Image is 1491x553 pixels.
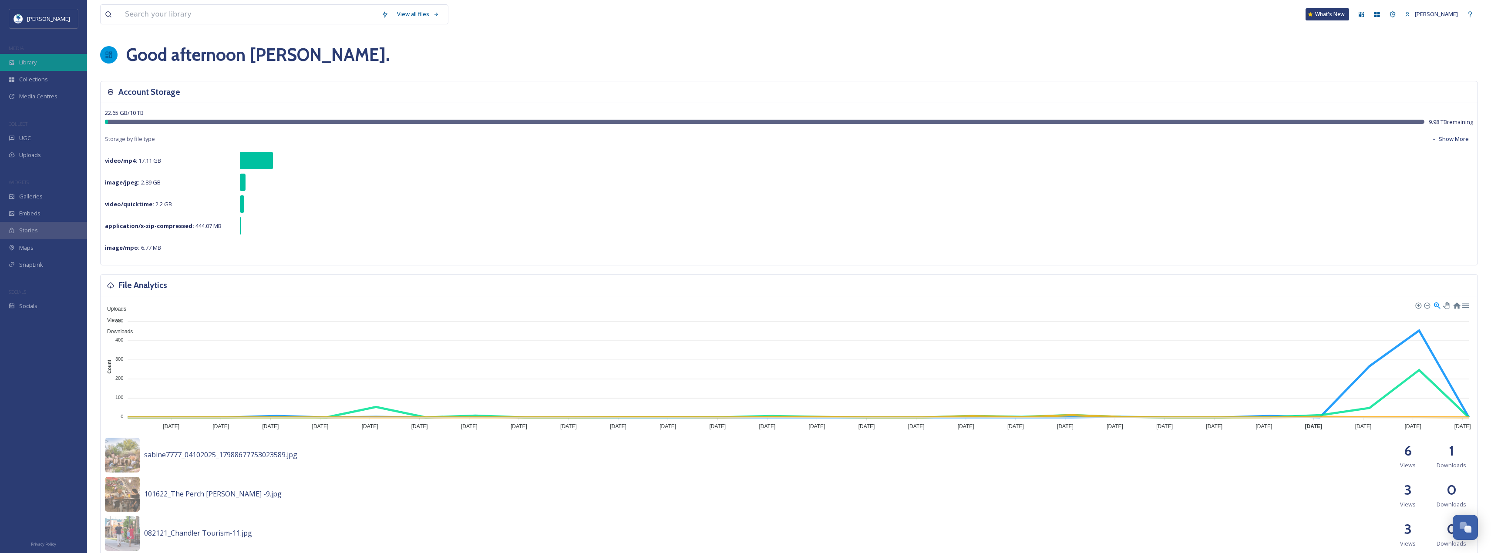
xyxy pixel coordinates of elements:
tspan: [DATE] [511,423,527,429]
span: Uploads [101,306,126,312]
span: SnapLink [19,261,43,269]
tspan: [DATE] [610,423,626,429]
span: [PERSON_NAME] [1415,10,1458,18]
div: Menu [1461,301,1469,308]
tspan: [DATE] [858,423,875,429]
tspan: [DATE] [660,423,676,429]
tspan: 400 [115,337,123,342]
div: Zoom Out [1424,302,1430,308]
span: sabine7777_04102025_17988677753023589.jpg [144,450,297,459]
span: [PERSON_NAME] [27,15,70,23]
tspan: [DATE] [1156,423,1173,429]
tspan: [DATE] [461,423,478,429]
span: Downloads [1437,540,1466,548]
tspan: [DATE] [759,423,775,429]
span: Socials [19,302,37,310]
span: Storage by file type [105,135,155,143]
tspan: [DATE] [262,423,279,429]
text: Count [107,360,112,374]
span: 2.2 GB [105,200,172,208]
tspan: 100 [115,395,123,400]
tspan: [DATE] [1405,423,1421,429]
tspan: [DATE] [163,423,179,429]
span: WIDGETS [9,179,29,185]
img: 34188ba4-f0e3-46fa-a3d9-7fe7b4ebc869.jpg [105,438,140,473]
span: Stories [19,226,38,235]
button: Show More [1427,131,1473,147]
tspan: [DATE] [1206,423,1222,429]
input: Search your library [121,5,377,24]
div: Zoom In [1415,302,1421,308]
h2: 0 [1447,519,1457,540]
h2: 0 [1447,479,1457,500]
span: COLLECT [9,121,27,127]
h2: 6 [1404,440,1412,461]
strong: video/quicktime : [105,200,154,208]
tspan: [DATE] [709,423,726,429]
h3: File Analytics [118,279,167,292]
tspan: [DATE] [1107,423,1123,429]
tspan: [DATE] [411,423,428,429]
span: SOCIALS [9,288,26,295]
span: Media Centres [19,92,57,101]
span: Galleries [19,192,43,201]
tspan: [DATE] [1007,423,1024,429]
tspan: 300 [115,356,123,362]
a: View all files [393,6,444,23]
tspan: [DATE] [362,423,378,429]
span: 2.89 GB [105,178,161,186]
tspan: 500 [115,318,123,323]
tspan: 200 [115,375,123,381]
span: 444.07 MB [105,222,222,230]
span: Collections [19,75,48,84]
img: 7b79efe8-2eb7-4d2e-8044-682d31d77763.jpg [105,516,140,551]
tspan: [DATE] [1454,423,1471,429]
span: Downloads [1437,461,1466,469]
strong: image/jpeg : [105,178,140,186]
span: 082121_Chandler Tourism-11.jpg [144,528,252,538]
span: Views [1400,461,1416,469]
tspan: [DATE] [560,423,577,429]
tspan: [DATE] [908,423,925,429]
a: Privacy Policy [31,538,56,549]
div: Panning [1443,302,1448,308]
span: Embeds [19,209,40,218]
tspan: [DATE] [212,423,229,429]
span: 101622_The Perch [PERSON_NAME] -9.jpg [144,489,282,499]
tspan: 0 [121,414,123,419]
tspan: [DATE] [1057,423,1074,429]
div: Selection Zoom [1433,301,1441,308]
strong: video/mp4 : [105,157,137,164]
span: Downloads [101,328,133,335]
a: What's New [1306,8,1349,20]
span: Views [101,317,121,323]
strong: application/x-zip-compressed : [105,222,194,230]
img: 2ce251bd-d559-4a1d-8215-ce126194764d.jpg [105,477,140,512]
span: Views [1400,540,1416,548]
h2: 3 [1404,479,1412,500]
tspan: [DATE] [1255,423,1272,429]
a: [PERSON_NAME] [1400,6,1462,23]
div: Reset Zoom [1453,301,1460,308]
span: 6.77 MB [105,244,161,251]
span: Downloads [1437,500,1466,509]
span: Privacy Policy [31,541,56,547]
span: 9.98 TB remaining [1429,118,1473,126]
tspan: [DATE] [809,423,825,429]
h2: 3 [1404,519,1412,540]
span: Maps [19,244,34,252]
tspan: [DATE] [958,423,974,429]
span: Uploads [19,151,41,159]
img: download.jpeg [14,14,23,23]
span: 17.11 GB [105,157,161,164]
span: 22.65 GB / 10 TB [105,109,144,117]
span: MEDIA [9,45,24,51]
h1: Good afternoon [PERSON_NAME] . [126,42,390,68]
h3: Account Storage [118,86,180,98]
tspan: [DATE] [1305,423,1323,429]
h2: 1 [1449,440,1454,461]
span: Views [1400,500,1416,509]
tspan: [DATE] [312,423,329,429]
